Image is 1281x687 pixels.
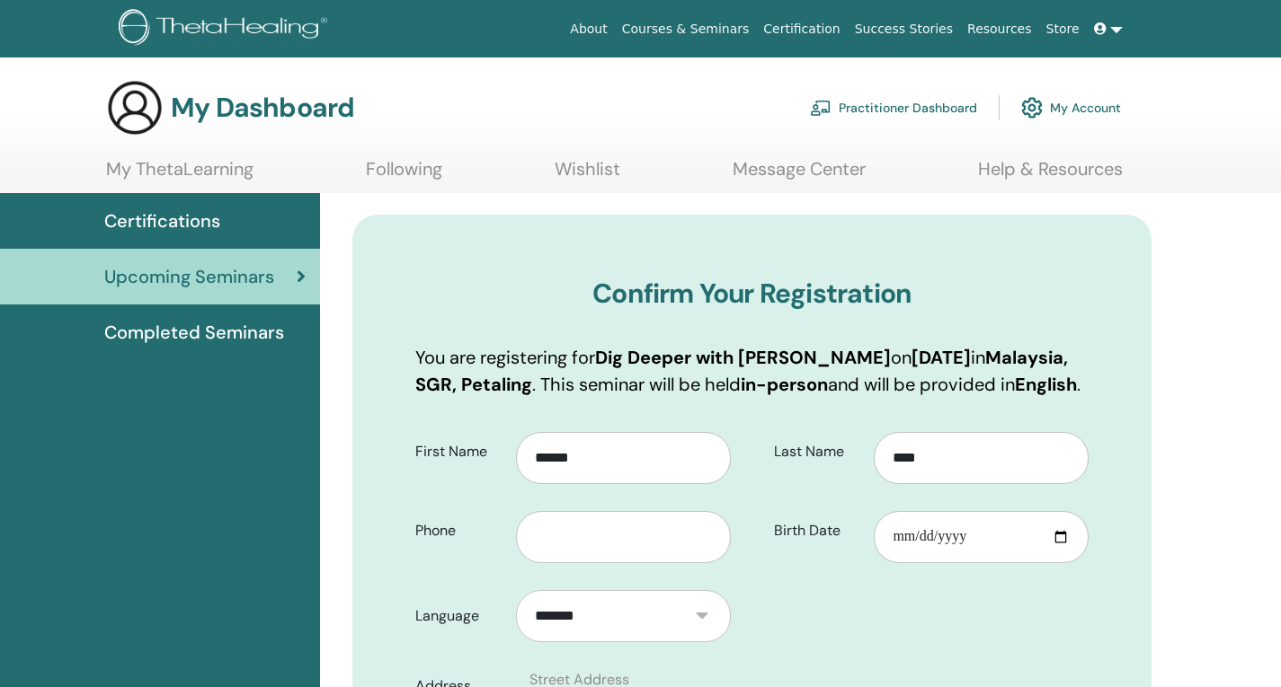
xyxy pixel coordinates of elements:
[615,13,757,46] a: Courses & Seminars
[741,373,828,396] b: in-person
[761,514,875,548] label: Birth Date
[595,346,891,369] b: Dig Deeper with [PERSON_NAME]
[761,435,875,469] label: Last Name
[912,346,971,369] b: [DATE]
[104,263,274,290] span: Upcoming Seminars
[555,158,620,193] a: Wishlist
[848,13,960,46] a: Success Stories
[810,88,977,128] a: Practitioner Dashboard
[104,319,284,346] span: Completed Seminars
[1021,88,1121,128] a: My Account
[563,13,614,46] a: About
[119,9,334,49] img: logo.png
[415,277,1089,310] h3: Confirm Your Registration
[106,79,164,137] img: generic-user-icon.jpg
[1039,13,1087,46] a: Store
[978,158,1123,193] a: Help & Resources
[402,514,516,548] label: Phone
[810,100,832,116] img: chalkboard-teacher.svg
[171,92,354,124] h3: My Dashboard
[733,158,866,193] a: Message Center
[415,344,1089,398] p: You are registering for on in . This seminar will be held and will be provided in .
[1021,92,1043,123] img: cog.svg
[1015,373,1077,396] b: English
[104,207,220,234] span: Certifications
[106,158,254,193] a: My ThetaLearning
[756,13,847,46] a: Certification
[402,435,516,469] label: First Name
[366,158,442,193] a: Following
[960,13,1039,46] a: Resources
[402,599,516,633] label: Language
